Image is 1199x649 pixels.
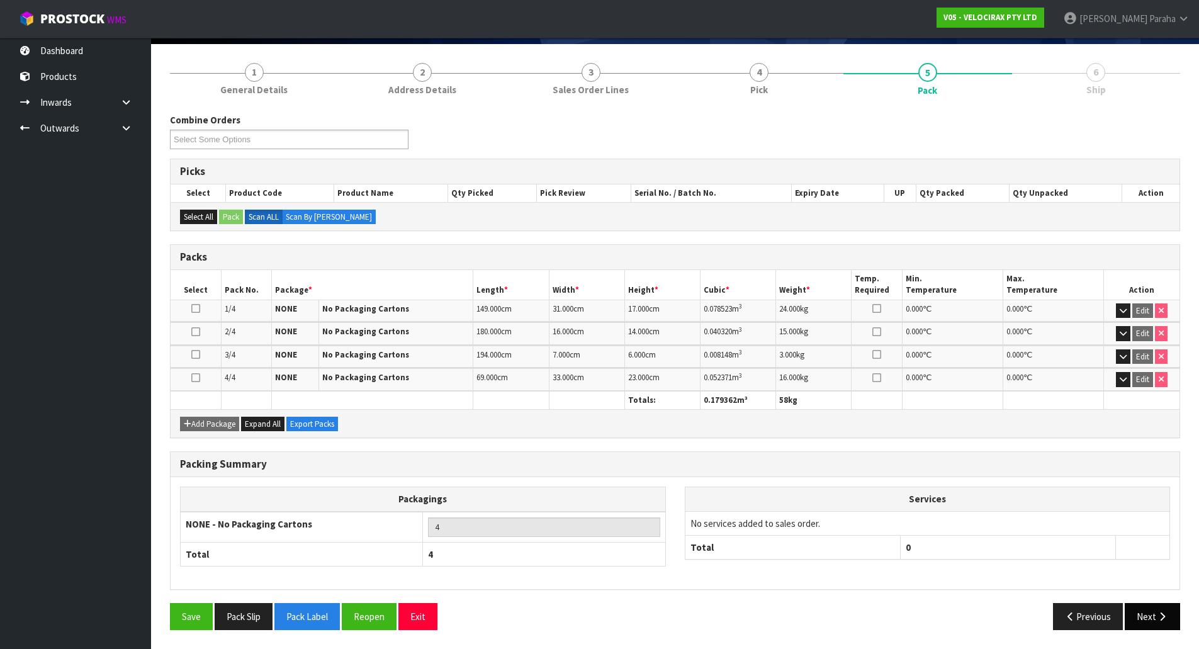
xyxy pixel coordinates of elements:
[1079,13,1147,25] span: [PERSON_NAME]
[739,371,742,380] sup: 3
[181,542,423,566] th: Total
[704,303,732,314] span: 0.078523
[473,322,549,344] td: cm
[902,270,1003,300] th: Min. Temperature
[476,349,501,360] span: 194.000
[476,372,497,383] span: 69.000
[624,368,700,390] td: cm
[779,349,796,360] span: 3.000
[852,270,902,300] th: Temp. Required
[215,603,273,630] button: Pack Slip
[906,349,923,360] span: 0.000
[704,326,732,337] span: 0.040320
[1006,349,1023,360] span: 0.000
[448,184,537,202] th: Qty Picked
[275,372,297,383] strong: NONE
[1132,303,1153,319] button: Edit
[1132,372,1153,387] button: Edit
[1132,349,1153,364] button: Edit
[624,346,700,368] td: cm
[225,326,235,337] span: 2/4
[739,325,742,334] sup: 3
[624,391,700,409] th: Totals:
[549,346,624,368] td: cm
[1086,63,1105,82] span: 6
[701,346,776,368] td: m
[704,372,732,383] span: 0.052371
[171,270,221,300] th: Select
[180,166,1170,178] h3: Picks
[241,417,284,432] button: Expand All
[776,368,852,390] td: kg
[245,419,281,429] span: Expand All
[739,302,742,310] sup: 3
[1125,603,1180,630] button: Next
[107,14,127,26] small: WMS
[275,303,297,314] strong: NONE
[322,303,409,314] strong: No Packaging Cartons
[322,326,409,337] strong: No Packaging Cartons
[628,372,649,383] span: 23.000
[1003,368,1103,390] td: ℃
[473,270,549,300] th: Length
[624,270,700,300] th: Height
[476,326,501,337] span: 180.000
[918,84,937,97] span: Pack
[779,326,800,337] span: 15.000
[701,368,776,390] td: m
[322,372,409,383] strong: No Packaging Cartons
[388,83,456,96] span: Address Details
[186,518,312,530] strong: NONE - No Packaging Cartons
[902,368,1003,390] td: ℃
[275,349,297,360] strong: NONE
[286,417,338,432] button: Export Packs
[1003,346,1103,368] td: ℃
[906,541,911,553] span: 0
[225,303,235,314] span: 1/4
[1006,303,1023,314] span: 0.000
[776,391,852,409] th: kg
[473,368,549,390] td: cm
[631,184,792,202] th: Serial No. / Batch No.
[701,322,776,344] td: m
[701,391,776,409] th: m³
[245,63,264,82] span: 1
[624,300,700,322] td: cm
[19,11,35,26] img: cube-alt.png
[792,184,884,202] th: Expiry Date
[776,300,852,322] td: kg
[271,270,473,300] th: Package
[334,184,448,202] th: Product Name
[1003,322,1103,344] td: ℃
[181,487,666,512] th: Packagings
[1053,603,1123,630] button: Previous
[220,83,288,96] span: General Details
[170,603,213,630] button: Save
[1009,184,1122,202] th: Qty Unpacked
[1003,270,1103,300] th: Max. Temperature
[180,417,239,432] button: Add Package
[776,322,852,344] td: kg
[1086,83,1106,96] span: Ship
[219,210,243,225] button: Pack
[1104,270,1179,300] th: Action
[553,83,629,96] span: Sales Order Lines
[40,11,104,27] span: ProStock
[750,63,768,82] span: 4
[937,8,1044,28] a: V05 - VELOCIRAX PTY LTD
[170,113,240,127] label: Combine Orders
[549,270,624,300] th: Width
[779,395,788,405] span: 58
[226,184,334,202] th: Product Code
[776,346,852,368] td: kg
[906,303,923,314] span: 0.000
[628,326,649,337] span: 14.000
[225,349,235,360] span: 3/4
[628,349,645,360] span: 6.000
[582,63,600,82] span: 3
[221,270,271,300] th: Pack No.
[779,372,800,383] span: 16.000
[685,535,901,559] th: Total
[1122,184,1179,202] th: Action
[739,348,742,356] sup: 3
